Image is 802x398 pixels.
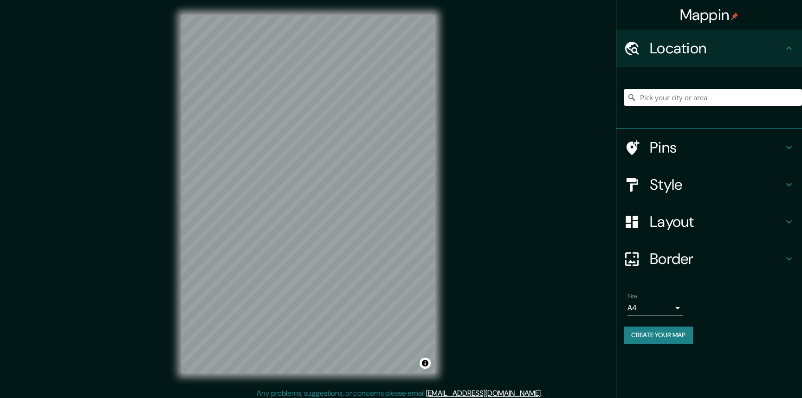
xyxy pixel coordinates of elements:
input: Pick your city or area [624,89,802,106]
div: Border [616,240,802,277]
a: [EMAIL_ADDRESS][DOMAIN_NAME] [426,388,541,398]
button: Create your map [624,327,693,344]
div: Location [616,30,802,67]
button: Toggle attribution [420,358,431,369]
div: Style [616,166,802,203]
h4: Border [650,250,783,268]
img: pin-icon.png [731,13,738,20]
label: Size [627,293,637,301]
h4: Location [650,39,783,58]
canvas: Map [181,15,435,373]
h4: Layout [650,212,783,231]
h4: Mappin [680,6,739,24]
div: A4 [627,301,683,315]
div: Pins [616,129,802,166]
h4: Pins [650,138,783,157]
div: Layout [616,203,802,240]
iframe: Help widget launcher [719,362,792,388]
h4: Style [650,175,783,194]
